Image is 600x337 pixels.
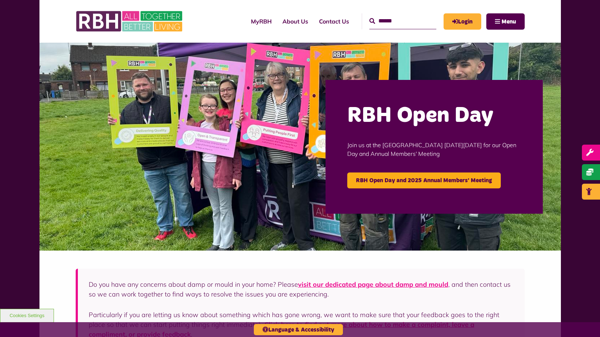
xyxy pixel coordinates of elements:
a: visit our dedicated page about damp and mould [298,280,448,289]
a: About Us [277,12,314,31]
iframe: Netcall Web Assistant for live chat [567,304,600,337]
img: Image (22) [39,43,561,251]
h2: RBH Open Day [347,102,521,130]
a: Contact Us [314,12,354,31]
a: MyRBH [444,13,481,30]
a: MyRBH [246,12,277,31]
button: Navigation [486,13,525,30]
p: Do you have any concerns about damp or mould in your home? Please , and then contact us so we can... [89,280,514,299]
span: Menu [502,19,516,25]
img: RBH [76,7,184,35]
a: RBH Open Day and 2025 Annual Members' Meeting [347,172,501,188]
p: Join us at the [GEOGRAPHIC_DATA] [DATE][DATE] for our Open Day and Annual Members' Meeting [347,130,521,169]
button: Language & Accessibility [254,324,343,335]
